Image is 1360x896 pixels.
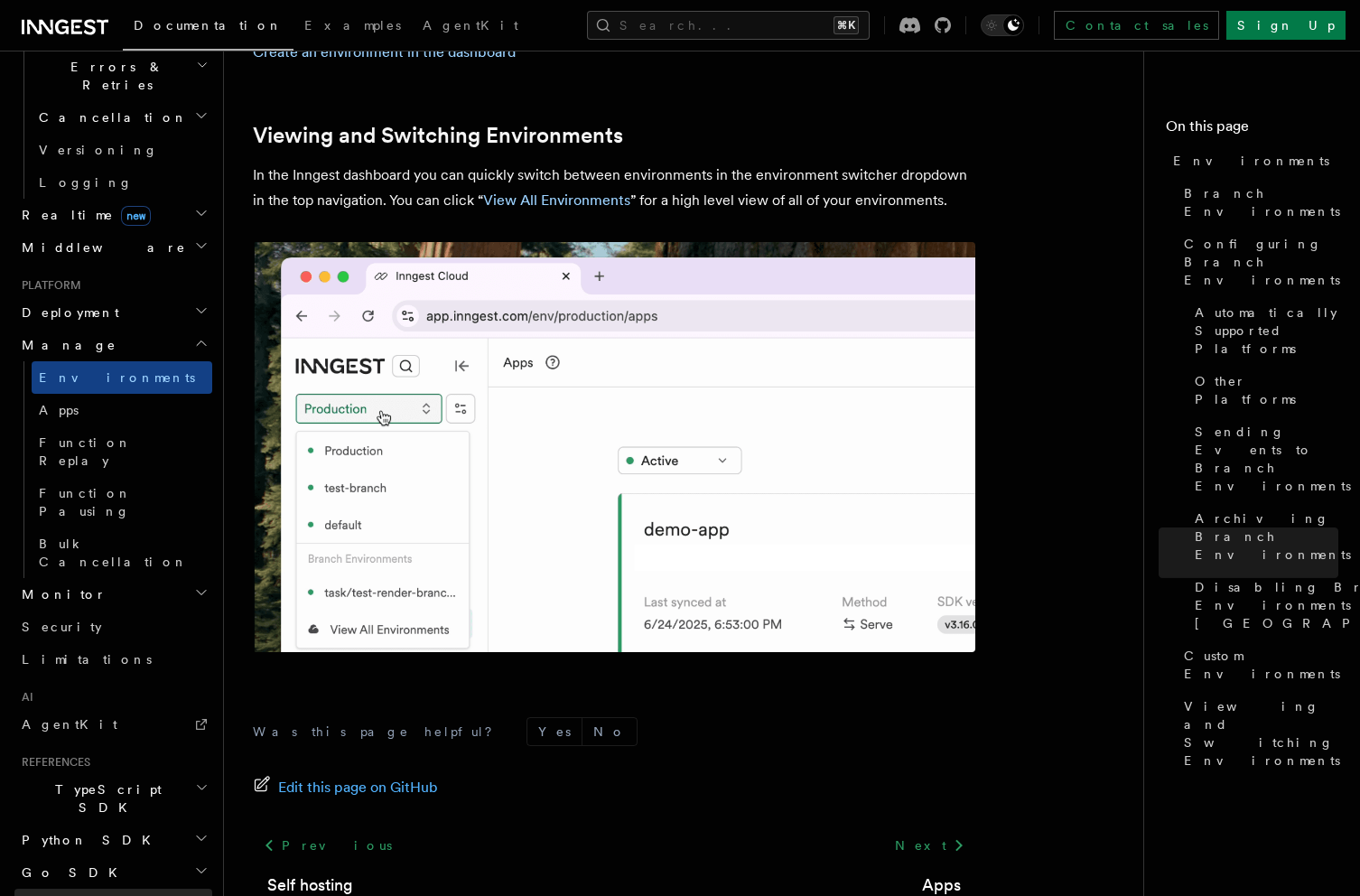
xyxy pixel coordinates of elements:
a: View All Environments [483,191,630,209]
span: Security [22,620,102,634]
a: Custom Environments [1177,639,1338,690]
a: Disabling Branch Environments in [GEOGRAPHIC_DATA] [1188,571,1338,639]
button: Go SDK [14,856,212,889]
a: Sending Events to Branch Environments [1188,415,1338,502]
span: Archiving Branch Environments [1195,509,1351,564]
span: Function Replay [39,435,132,468]
a: Contact sales [1054,11,1219,40]
a: Other Platforms [1188,365,1338,415]
a: Versioning [32,134,212,166]
span: Middleware [14,238,186,257]
span: Versioning [39,143,158,157]
a: Environments [32,361,212,394]
span: AI [14,690,33,705]
a: Bulk Cancellation [32,527,212,578]
span: Python SDK [14,831,162,849]
span: Go SDK [14,863,128,882]
span: new [121,206,151,226]
span: Other Platforms [1195,372,1338,408]
a: Archiving Branch Environments [1188,502,1338,571]
p: In the Inngest dashboard you can quickly switch between environments in the environment switcher ... [253,163,975,213]
span: Limitations [22,652,152,667]
img: The environment switcher dropdown menu in the Inngest dashboard [253,242,975,652]
span: Platform [14,278,81,293]
a: Create an environment in the dashboard [253,43,516,61]
span: Bulk Cancellation [39,537,188,569]
span: Edit this page on GitHub [278,775,438,800]
span: Function Pausing [39,486,132,518]
button: Middleware [14,231,212,264]
span: Custom Environments [1184,647,1340,683]
span: Branch Environments [1184,184,1340,220]
span: References [14,755,90,770]
a: Limitations [14,643,212,676]
button: Manage [14,329,212,361]
a: Viewing and Switching Environments [253,123,623,148]
span: TypeScript SDK [14,780,195,817]
span: Errors & Retries [32,58,196,94]
span: Cancellation [32,108,188,126]
button: Search...⌘K [587,11,870,40]
div: Manage [14,361,212,578]
button: Deployment [14,296,212,329]
button: Realtimenew [14,199,212,231]
button: Python SDK [14,824,212,856]
button: Monitor [14,578,212,611]
button: Cancellation [32,101,212,134]
span: Sending Events to Branch Environments [1195,423,1351,495]
a: Sign Up [1226,11,1346,40]
button: No [582,718,637,745]
span: AgentKit [22,717,117,732]
button: Yes [527,718,582,745]
span: Configuring Branch Environments [1184,235,1340,289]
span: Monitor [14,585,107,603]
a: Function Replay [32,426,212,477]
a: Environments [1166,145,1338,177]
a: AgentKit [412,5,529,49]
span: Logging [39,175,133,190]
span: AgentKit [423,18,518,33]
span: Deployment [14,303,119,322]
a: Next [884,829,975,862]
a: Configuring Branch Environments [1177,228,1338,296]
a: Documentation [123,5,293,51]
a: Automatically Supported Platforms [1188,296,1338,365]
a: AgentKit [14,708,212,741]
a: Security [14,611,212,643]
button: Toggle dark mode [981,14,1024,36]
button: TypeScript SDK [14,773,212,824]
span: Examples [304,18,401,33]
span: Viewing and Switching Environments [1184,697,1340,770]
a: Function Pausing [32,477,212,527]
a: Examples [293,5,412,49]
p: Was this page helpful? [253,723,505,741]
a: Previous [253,829,402,862]
span: Environments [39,370,195,385]
span: Apps [39,403,79,417]
a: Branch Environments [1177,177,1338,228]
kbd: ⌘K [834,16,859,34]
a: Edit this page on GitHub [253,775,438,800]
a: Viewing and Switching Environments [1177,690,1338,777]
h4: On this page [1166,116,1338,145]
span: Automatically Supported Platforms [1195,303,1338,358]
span: Realtime [14,206,151,224]
span: Environments [1173,152,1329,170]
a: Logging [32,166,212,199]
span: Manage [14,336,116,354]
button: Errors & Retries [32,51,212,101]
span: Documentation [134,18,283,33]
a: Apps [32,394,212,426]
